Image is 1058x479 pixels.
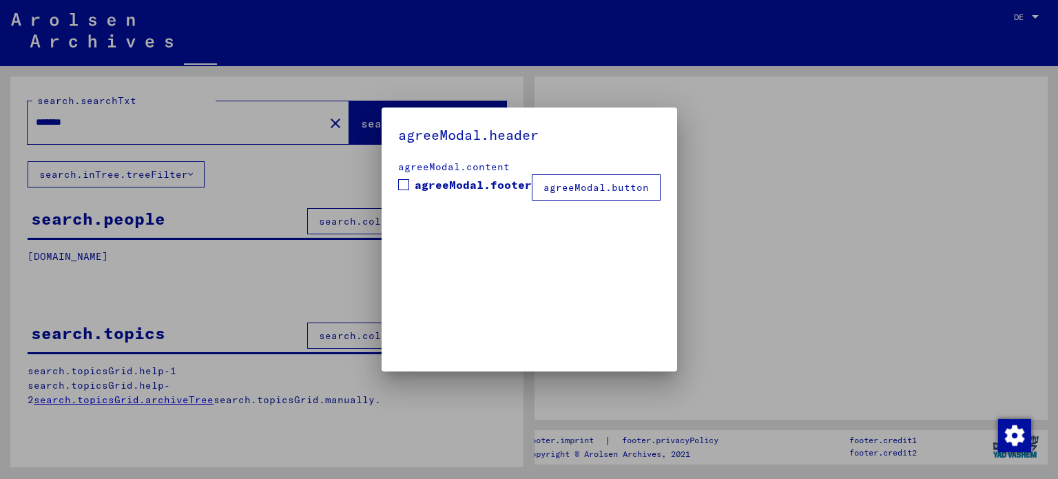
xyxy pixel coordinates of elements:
div: agreeModal.content [398,160,661,174]
button: agreeModal.button [532,174,661,201]
div: Zustimmung ändern [997,418,1030,451]
img: Zustimmung ändern [998,419,1031,452]
h5: agreeModal.header [398,124,661,146]
span: agreeModal.footer [415,176,532,193]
